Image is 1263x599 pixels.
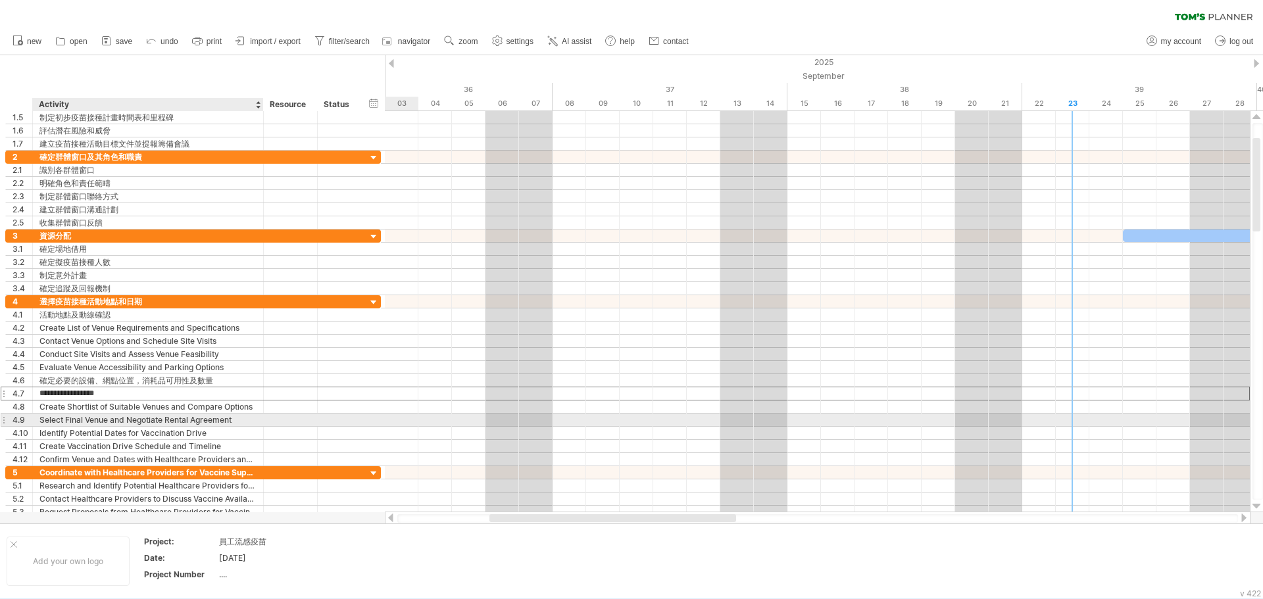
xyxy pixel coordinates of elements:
a: log out [1212,33,1257,50]
div: Tuesday, 16 September 2025 [821,97,854,110]
a: zoom [441,33,482,50]
div: 員工流感疫苗 [219,536,330,547]
div: 4.8 [12,400,32,413]
div: Status [324,98,353,111]
div: 4 [12,295,32,308]
span: filter/search [329,37,370,46]
div: 2.5 [12,216,32,229]
div: Saturday, 20 September 2025 [955,97,989,110]
div: Create List of Venue Requirements and Specifications [39,322,257,334]
span: undo [161,37,178,46]
div: 2.2 [12,177,32,189]
div: Sunday, 7 September 2025 [519,97,553,110]
div: 制定意外計畫 [39,269,257,281]
div: Tuesday, 9 September 2025 [586,97,620,110]
div: 4.4 [12,348,32,360]
div: 制定群體窗口聯絡方式 [39,190,257,203]
div: 4.7 [12,387,32,400]
a: undo [143,33,182,50]
div: Contact Healthcare Providers to Discuss Vaccine Availability and Pricing [39,492,257,505]
div: 收集群體窗口反饋 [39,216,257,229]
div: Thursday, 4 September 2025 [418,97,452,110]
div: Tuesday, 23 September 2025 [1056,97,1089,110]
span: new [27,37,41,46]
a: filter/search [311,33,374,50]
div: Wednesday, 17 September 2025 [854,97,888,110]
div: 36 [318,83,553,97]
div: 1.6 [12,124,32,137]
div: 4.5 [12,361,32,373]
div: 制定初步疫苗接種計畫時間表和里程碑 [39,111,257,124]
div: 4.12 [12,453,32,466]
div: 確定場地借用 [39,243,257,255]
div: Resource [270,98,310,111]
div: 1.5 [12,111,32,124]
div: 建立群體窗口溝通計劃 [39,203,257,216]
div: Select Final Venue and Negotiate Rental Agreement [39,414,257,426]
a: help [602,33,639,50]
div: Thursday, 11 September 2025 [653,97,687,110]
span: contact [663,37,689,46]
div: Wednesday, 10 September 2025 [620,97,653,110]
div: Contact Venue Options and Schedule Site Visits [39,335,257,347]
div: Sunday, 14 September 2025 [754,97,787,110]
div: 確定群體窗口及其角色和職責 [39,151,257,163]
div: Date: [144,552,216,563]
a: save [98,33,136,50]
div: Friday, 5 September 2025 [452,97,485,110]
div: [DATE] [219,552,330,563]
div: 明確角色和責任範疇 [39,177,257,189]
div: Coordinate with Healthcare Providers for Vaccine Supply [39,466,257,479]
div: Sunday, 21 September 2025 [989,97,1022,110]
div: 資源分配 [39,229,257,242]
div: .... [219,569,330,580]
div: 5 [12,466,32,479]
span: print [207,37,222,46]
div: 選擇疫苗接種活動地點和日期 [39,295,257,308]
div: Create Shortlist of Suitable Venues and Compare Options [39,400,257,413]
div: Thursday, 25 September 2025 [1123,97,1156,110]
div: Monday, 22 September 2025 [1022,97,1056,110]
div: 活動地點及動線確認 [39,308,257,321]
div: 4.2 [12,322,32,334]
div: Friday, 12 September 2025 [687,97,720,110]
a: navigator [380,33,434,50]
div: 3.1 [12,243,32,255]
div: 2 [12,151,32,163]
div: 建立疫苗接種活動目標文件並提報籌備會議 [39,137,257,150]
span: AI assist [562,37,591,46]
div: 2.3 [12,190,32,203]
div: 確定必要的設備、網點位置，消耗品可用性及數量 [39,374,257,387]
div: Request Proposals from Healthcare Providers for Vaccine Supply Services [39,506,257,518]
div: 4.11 [12,440,32,452]
div: Saturday, 13 September 2025 [720,97,754,110]
div: Project: [144,536,216,547]
a: AI assist [544,33,595,50]
div: Monday, 8 September 2025 [553,97,586,110]
span: navigator [398,37,430,46]
div: Add your own logo [7,537,130,586]
div: Evaluate Venue Accessibility and Parking Options [39,361,257,373]
a: settings [489,33,537,50]
div: Conduct Site Visits and Assess Venue Feasibility [39,348,257,360]
span: log out [1229,37,1253,46]
div: 4.3 [12,335,32,347]
a: import / export [232,33,305,50]
div: 4.9 [12,414,32,426]
div: 確定擬疫苗接種人數 [39,256,257,268]
span: save [116,37,132,46]
div: 3.2 [12,256,32,268]
div: Activity [39,98,256,111]
div: Confirm Venue and Dates with Healthcare Providers and Stakeholders [39,453,257,466]
span: open [70,37,87,46]
div: 評估潛在風險和威脅 [39,124,257,137]
div: Identify Potential Dates for Vaccination Drive [39,427,257,439]
div: Create Vaccination Drive Schedule and Timeline [39,440,257,452]
div: 2.4 [12,203,32,216]
div: 4.10 [12,427,32,439]
div: 5.2 [12,492,32,505]
div: 識別各群體窗口 [39,164,257,176]
div: 38 [787,83,1022,97]
div: 3.3 [12,269,32,281]
span: help [620,37,635,46]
